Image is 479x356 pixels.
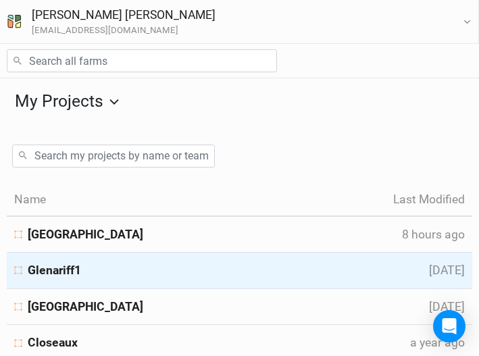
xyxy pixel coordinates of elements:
input: Search all farms [7,49,277,72]
span: Sep 8, 2025 10:00 AM [402,228,465,241]
button: My Projects [7,81,128,122]
div: Open Intercom Messenger [433,310,465,342]
span: Closeaux [28,334,78,351]
span: Sep 4, 2025 3:19 PM [429,300,465,313]
div: [PERSON_NAME] [PERSON_NAME] [32,6,216,24]
span: Sep 4, 2025 4:33 PM [429,263,465,277]
div: My Projects [15,89,103,114]
div: [EMAIL_ADDRESS][DOMAIN_NAME] [32,24,216,37]
span: Glenariff1 [28,262,81,279]
input: Search my projects by name or team [12,145,215,168]
button: [PERSON_NAME] [PERSON_NAME][EMAIL_ADDRESS][DOMAIN_NAME] [7,5,472,38]
span: Pretty River Farm [28,226,143,243]
th: Last Modified [240,184,473,217]
th: Name [7,184,240,217]
span: Jun 6, 2024 11:26 AM [410,336,465,349]
span: Rawn Farm [28,299,143,315]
